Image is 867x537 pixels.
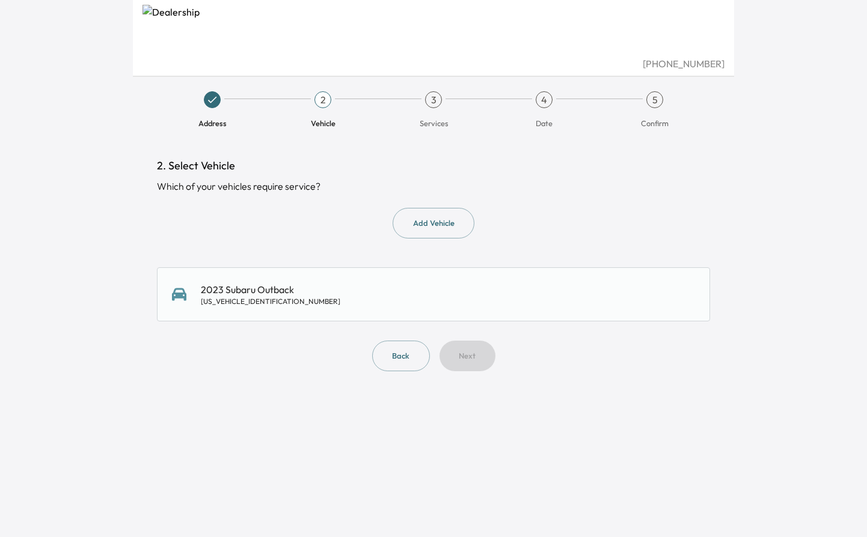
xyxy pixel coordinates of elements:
[646,91,663,108] div: 5
[201,282,340,306] div: 2023 Subaru Outback
[311,118,335,129] span: Vehicle
[142,5,725,56] img: Dealership
[425,91,442,108] div: 3
[536,91,553,108] div: 4
[372,341,430,371] button: Back
[201,297,340,306] div: [US_VEHICLE_IDENTIFICATION_NUMBER]
[393,208,474,238] button: Add Vehicle
[420,118,448,129] span: Services
[314,91,331,108] div: 2
[198,118,227,129] span: Address
[157,179,710,193] div: Which of your vehicles require service?
[536,118,553,129] span: Date
[142,56,725,71] div: [PHONE_NUMBER]
[641,118,669,129] span: Confirm
[157,157,710,174] h1: 2. Select Vehicle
